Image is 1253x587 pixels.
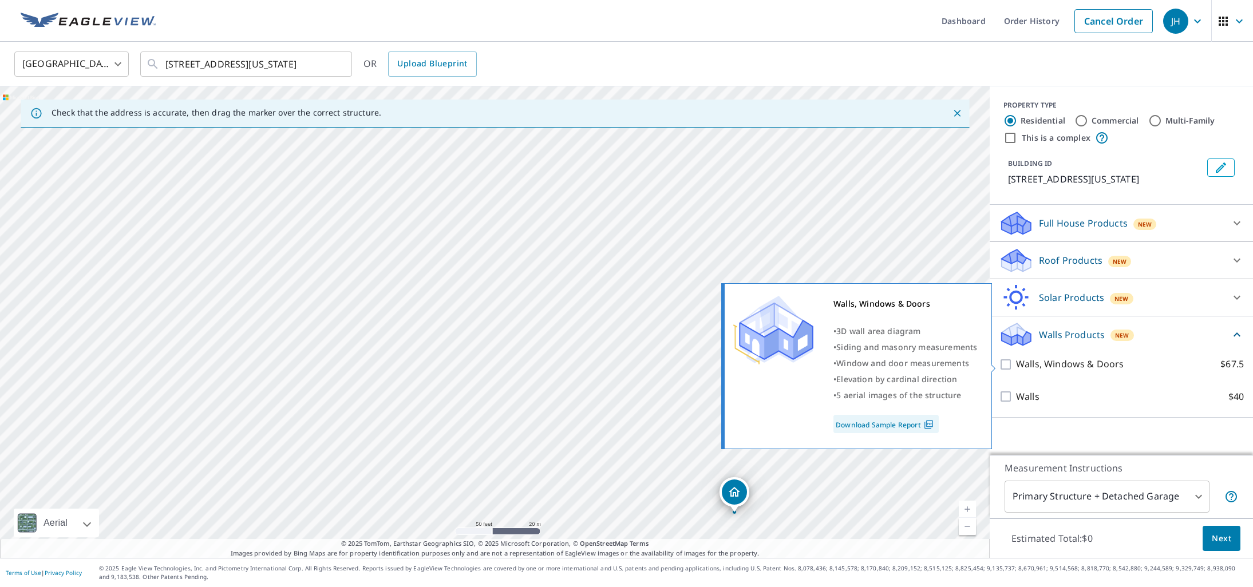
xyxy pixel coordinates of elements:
span: New [1113,257,1127,266]
button: Close [950,106,965,121]
div: • [833,387,977,403]
p: [STREET_ADDRESS][US_STATE] [1008,172,1203,186]
div: • [833,371,977,387]
div: Dropped pin, building 1, Residential property, 916 Firefall Ct Virginia Beach, VA 23454 [720,477,749,513]
a: Cancel Order [1074,9,1153,33]
div: [GEOGRAPHIC_DATA] [14,48,129,80]
div: Roof ProductsNew [999,247,1244,274]
div: Aerial [14,509,99,537]
div: JH [1163,9,1188,34]
p: Walls, Windows & Doors [1016,357,1124,371]
p: Check that the address is accurate, then drag the marker over the correct structure. [52,108,381,118]
p: Roof Products [1039,253,1102,267]
div: OR [363,51,477,77]
input: Search by address or latitude-longitude [165,48,329,80]
span: New [1138,220,1152,229]
p: | [6,569,82,576]
span: New [1115,331,1129,340]
p: Walls Products [1039,328,1105,342]
span: Siding and masonry measurements [836,342,977,352]
p: © 2025 Eagle View Technologies, Inc. and Pictometry International Corp. All Rights Reserved. Repo... [99,564,1247,581]
div: • [833,355,977,371]
label: Commercial [1092,115,1139,126]
a: Download Sample Report [833,415,939,433]
img: EV Logo [21,13,156,30]
p: Measurement Instructions [1005,461,1238,475]
img: Premium [733,296,813,364]
span: 5 aerial images of the structure [836,390,961,400]
label: Residential [1021,115,1065,126]
p: $67.5 [1220,357,1244,371]
span: Next [1212,532,1231,546]
p: Walls [1016,390,1039,404]
p: Solar Products [1039,291,1104,304]
span: © 2025 TomTom, Earthstar Geographics SIO, © 2025 Microsoft Corporation, © [341,539,649,549]
div: • [833,323,977,339]
span: Upload Blueprint [397,57,467,71]
a: Upload Blueprint [388,51,476,77]
div: Full House ProductsNew [999,209,1244,237]
span: Window and door measurements [836,358,969,368]
div: Primary Structure + Detached Garage [1005,481,1209,513]
div: Aerial [40,509,71,537]
img: Pdf Icon [921,419,936,430]
span: Your report will include the primary structure and a detached garage if one exists. [1224,490,1238,503]
p: BUILDING ID [1008,158,1052,168]
label: This is a complex [1022,132,1090,144]
div: Walls, Windows & Doors [833,296,977,312]
a: OpenStreetMap [580,539,628,548]
label: Multi-Family [1165,115,1215,126]
div: Solar ProductsNew [999,284,1244,311]
button: Next [1203,526,1240,552]
div: • [833,339,977,355]
span: New [1114,294,1129,303]
div: Walls ProductsNew [999,321,1244,348]
a: Current Level 19, Zoom Out [959,518,976,535]
button: Edit building 1 [1207,158,1235,177]
a: Terms of Use [6,569,41,577]
a: Terms [630,539,649,548]
p: $40 [1228,390,1244,404]
span: 3D wall area diagram [836,326,920,336]
p: Full House Products [1039,216,1128,230]
p: Estimated Total: $0 [1002,526,1102,551]
a: Privacy Policy [45,569,82,577]
div: PROPERTY TYPE [1003,100,1239,110]
a: Current Level 19, Zoom In [959,501,976,518]
span: Elevation by cardinal direction [836,374,957,384]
